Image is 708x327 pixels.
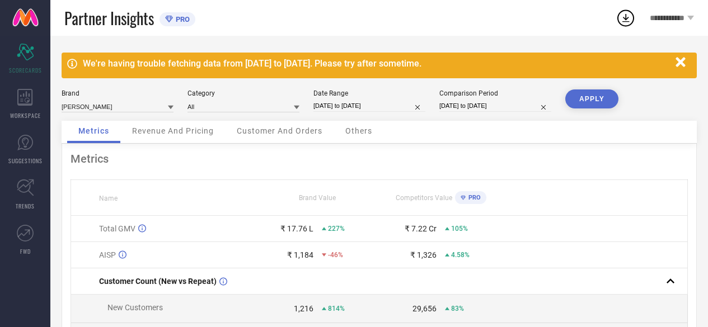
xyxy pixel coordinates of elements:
[16,202,35,210] span: TRENDS
[466,194,481,201] span: PRO
[8,157,43,165] span: SUGGESTIONS
[313,100,425,112] input: Select date range
[99,277,217,286] span: Customer Count (New vs Repeat)
[313,89,425,97] div: Date Range
[99,195,118,202] span: Name
[280,224,313,233] div: ₹ 17.76 L
[565,89,618,108] button: APPLY
[294,304,313,313] div: 1,216
[451,305,464,312] span: 83%
[10,111,41,120] span: WORKSPACE
[405,224,437,233] div: ₹ 7.22 Cr
[132,126,214,135] span: Revenue And Pricing
[328,305,345,312] span: 814%
[287,250,313,259] div: ₹ 1,184
[62,89,174,97] div: Brand
[412,304,437,313] div: 29,656
[78,126,109,135] span: Metrics
[396,194,452,202] span: Competitors Value
[71,152,688,165] div: Metrics
[64,7,154,30] span: Partner Insights
[451,251,470,259] span: 4.58%
[187,89,299,97] div: Category
[439,100,551,112] input: Select comparison period
[410,250,437,259] div: ₹ 1,326
[451,225,468,233] span: 105%
[299,194,336,202] span: Brand Value
[237,126,322,135] span: Customer And Orders
[20,247,31,255] span: FWD
[345,126,372,135] span: Others
[99,224,135,233] span: Total GMV
[173,15,190,23] span: PRO
[328,251,343,259] span: -46%
[9,66,42,74] span: SCORECARDS
[99,250,116,259] span: AISP
[107,303,163,312] span: New Customers
[328,225,345,233] span: 227%
[616,8,636,28] div: Open download list
[83,58,670,69] div: We're having trouble fetching data from [DATE] to [DATE]. Please try after sometime.
[439,89,551,97] div: Comparison Period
